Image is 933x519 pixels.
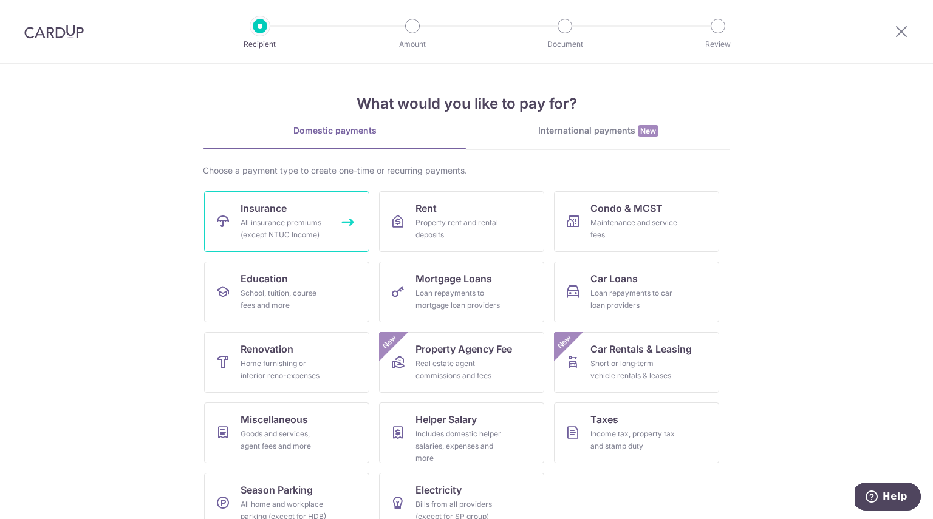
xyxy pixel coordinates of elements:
[590,412,618,427] span: Taxes
[855,483,921,513] iframe: Opens a widget where you can find more information
[415,342,512,356] span: Property Agency Fee
[27,8,52,19] span: Help
[590,428,678,452] div: Income tax, property tax and stamp duty
[379,191,544,252] a: RentProperty rent and rental deposits
[590,201,663,215] span: Condo & MCST
[379,332,544,393] a: Property Agency FeeReal estate agent commissions and feesNew
[204,402,369,463] a: MiscellaneousGoods and services, agent fees and more
[241,271,288,286] span: Education
[203,165,730,177] div: Choose a payment type to create one-time or recurring payments.
[241,483,313,497] span: Season Parking
[204,262,369,322] a: EducationSchool, tuition, course fees and more
[415,483,462,497] span: Electricity
[203,93,730,115] h4: What would you like to pay for?
[379,402,544,463] a: Helper SalaryIncludes domestic helper salaries, expenses and more
[204,332,369,393] a: RenovationHome furnishing or interior reno-expenses
[415,428,503,464] div: Includes domestic helper salaries, expenses and more
[590,271,638,286] span: Car Loans
[241,428,328,452] div: Goods and services, agent fees and more
[415,201,437,215] span: Rent
[241,201,287,215] span: Insurance
[590,287,678,311] div: Loan repayments to car loan providers
[554,402,719,463] a: TaxesIncome tax, property tax and stamp duty
[203,124,466,137] div: Domestic payments
[415,271,492,286] span: Mortgage Loans
[590,217,678,241] div: Maintenance and service fees
[215,38,305,50] p: Recipient
[204,191,369,252] a: InsuranceAll insurance premiums (except NTUC Income)
[241,342,293,356] span: Renovation
[24,24,84,39] img: CardUp
[554,262,719,322] a: Car LoansLoan repayments to car loan providers
[554,191,719,252] a: Condo & MCSTMaintenance and service fees
[673,38,763,50] p: Review
[638,125,658,137] span: New
[415,217,503,241] div: Property rent and rental deposits
[415,287,503,311] div: Loan repayments to mortgage loan providers
[415,412,477,427] span: Helper Salary
[520,38,610,50] p: Document
[367,38,457,50] p: Amount
[241,412,308,427] span: Miscellaneous
[415,358,503,382] div: Real estate agent commissions and fees
[241,217,328,241] div: All insurance premiums (except NTUC Income)
[241,358,328,382] div: Home furnishing or interior reno-expenses
[241,287,328,311] div: School, tuition, course fees and more
[555,332,575,352] span: New
[590,342,692,356] span: Car Rentals & Leasing
[380,332,400,352] span: New
[379,262,544,322] a: Mortgage LoansLoan repayments to mortgage loan providers
[554,332,719,393] a: Car Rentals & LeasingShort or long‑term vehicle rentals & leasesNew
[590,358,678,382] div: Short or long‑term vehicle rentals & leases
[466,124,730,137] div: International payments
